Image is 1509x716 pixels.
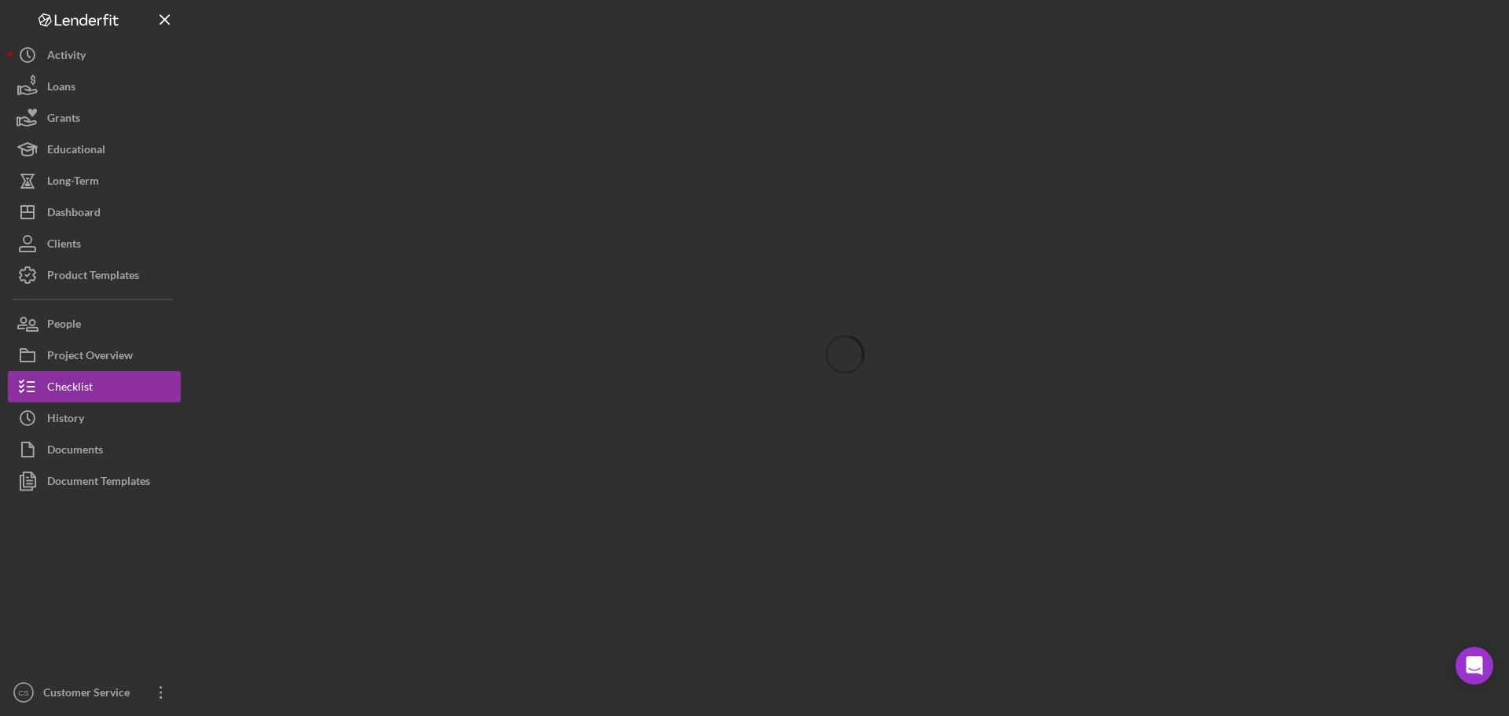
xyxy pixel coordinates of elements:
button: Grants [8,102,181,134]
div: Product Templates [47,259,139,295]
div: Checklist [47,371,93,406]
button: Activity [8,39,181,71]
button: Checklist [8,371,181,402]
div: History [47,402,84,438]
button: CSCustomer Service [8,677,181,708]
div: Customer Service [39,677,141,712]
button: Clients [8,228,181,259]
div: Educational [47,134,105,169]
div: Dashboard [47,196,101,232]
div: People [47,308,81,343]
div: Documents [47,434,103,469]
button: Long-Term [8,165,181,196]
div: Grants [47,102,80,138]
div: Open Intercom Messenger [1456,647,1493,685]
text: CS [18,688,28,697]
button: Dashboard [8,196,181,228]
button: Product Templates [8,259,181,291]
div: Activity [47,39,86,75]
button: Document Templates [8,465,181,497]
button: Documents [8,434,181,465]
div: Clients [47,228,81,263]
button: Project Overview [8,340,181,371]
button: People [8,308,181,340]
div: Long-Term [47,165,99,200]
button: Loans [8,71,181,102]
button: History [8,402,181,434]
div: Loans [47,71,75,106]
div: Document Templates [47,465,150,501]
button: Educational [8,134,181,165]
div: Project Overview [47,340,133,375]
